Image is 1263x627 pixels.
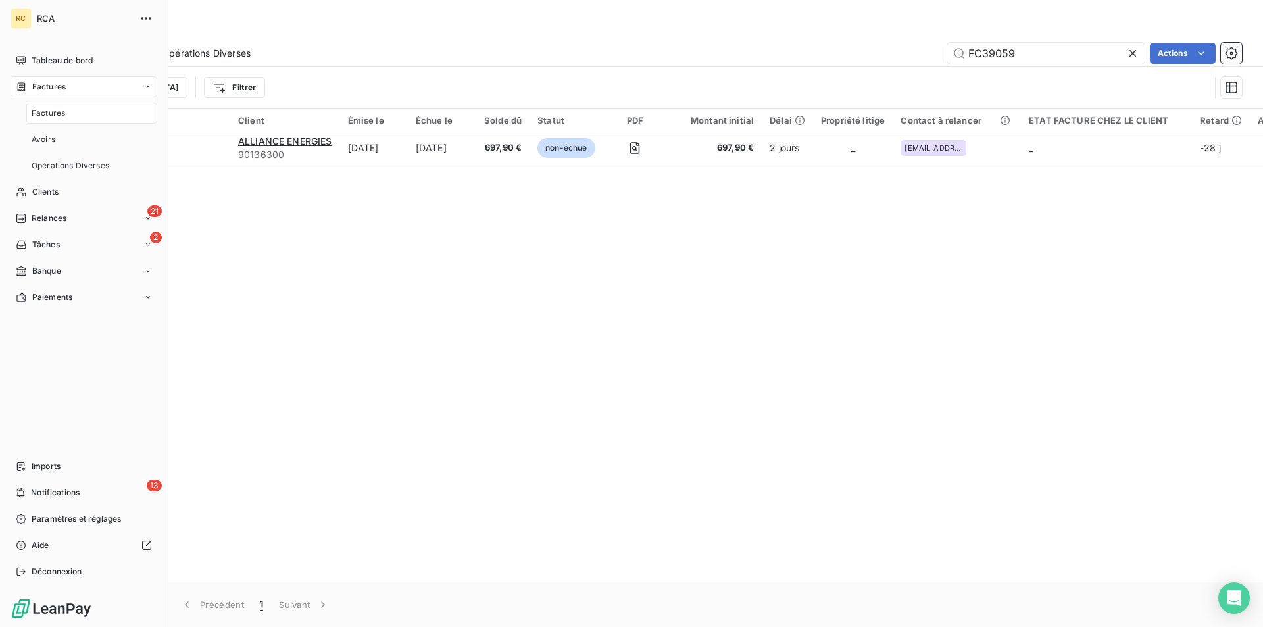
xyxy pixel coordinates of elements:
[821,115,885,126] div: Propriété litige
[32,107,65,119] span: Factures
[260,598,263,611] span: 1
[32,461,61,472] span: Imports
[162,47,251,60] span: Opérations Diverses
[537,115,595,126] div: Statut
[32,160,109,172] span: Opérations Diverses
[770,115,805,126] div: Délai
[416,115,468,126] div: Échue le
[1200,142,1221,153] span: -28 j
[675,141,754,155] span: 697,90 €
[947,43,1145,64] input: Rechercher
[11,8,32,29] div: RC
[271,591,337,618] button: Suivant
[31,487,80,499] span: Notifications
[32,539,49,551] span: Aide
[147,205,162,217] span: 21
[32,566,82,578] span: Déconnexion
[11,598,92,619] img: Logo LeanPay
[675,115,754,126] div: Montant initial
[1029,142,1033,153] span: _
[252,591,271,618] button: 1
[484,141,522,155] span: 697,90 €
[340,132,408,164] td: [DATE]
[32,55,93,66] span: Tableau de bord
[32,186,59,198] span: Clients
[408,132,476,164] td: [DATE]
[32,81,66,93] span: Factures
[32,513,121,525] span: Paramètres et réglages
[32,239,60,251] span: Tâches
[32,213,66,224] span: Relances
[348,115,400,126] div: Émise le
[32,265,61,277] span: Banque
[32,134,55,145] span: Avoirs
[204,77,264,98] button: Filtrer
[37,13,132,24] span: RCA
[1150,43,1216,64] button: Actions
[904,144,962,152] span: [EMAIL_ADDRESS][DOMAIN_NAME]
[32,291,72,303] span: Paiements
[238,148,332,161] span: 90136300
[172,591,252,618] button: Précédent
[484,115,522,126] div: Solde dû
[762,132,813,164] td: 2 jours
[1029,115,1184,126] div: ETAT FACTURE CHEZ LE CLIENT
[901,115,1013,126] div: Contact à relancer
[1200,115,1242,126] div: Retard
[150,232,162,243] span: 2
[147,480,162,491] span: 13
[238,136,332,147] span: ALLIANCE ENERGIES
[537,138,595,158] span: non-échue
[238,115,332,126] div: Client
[1218,582,1250,614] div: Open Intercom Messenger
[11,535,157,556] a: Aide
[851,142,855,153] span: _
[611,115,659,126] div: PDF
